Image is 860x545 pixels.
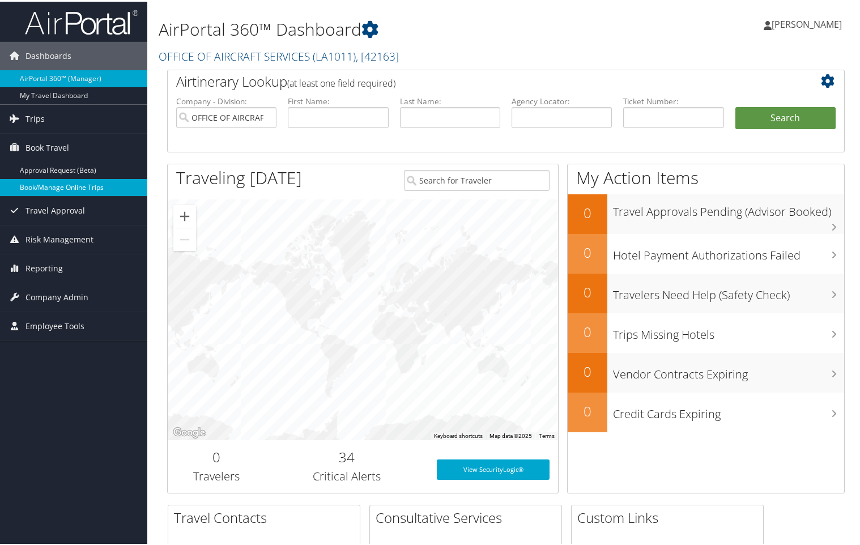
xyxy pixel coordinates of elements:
[25,224,93,252] span: Risk Management
[159,47,399,62] a: OFFICE OF AIRCRAFT SERVICES
[568,193,844,232] a: 0Travel Approvals Pending (Advisor Booked)
[568,232,844,272] a: 0Hotel Payment Authorizations Failed
[489,431,532,437] span: Map data ©2025
[772,16,842,29] span: [PERSON_NAME]
[613,399,844,420] h3: Credit Cards Expiring
[356,47,399,62] span: , [ 42163 ]
[25,195,85,223] span: Travel Approval
[400,94,500,105] label: Last Name:
[613,280,844,301] h3: Travelers Need Help (Safety Check)
[434,431,483,438] button: Keyboard shortcuts
[176,164,302,188] h1: Traveling [DATE]
[376,506,561,526] h2: Consultative Services
[171,424,208,438] img: Google
[313,47,356,62] span: ( LA1011 )
[568,164,844,188] h1: My Action Items
[764,6,853,40] a: [PERSON_NAME]
[25,310,84,339] span: Employee Tools
[613,197,844,218] h3: Travel Approvals Pending (Advisor Booked)
[173,227,196,249] button: Zoom out
[568,241,607,261] h2: 0
[25,7,138,34] img: airportal-logo.png
[274,467,419,483] h3: Critical Alerts
[577,506,763,526] h2: Custom Links
[437,458,550,478] a: View SecurityLogic®
[568,272,844,312] a: 0Travelers Need Help (Safety Check)
[25,282,88,310] span: Company Admin
[613,359,844,381] h3: Vendor Contracts Expiring
[173,203,196,226] button: Zoom in
[176,467,257,483] h3: Travelers
[287,75,395,88] span: (at least one field required)
[623,94,723,105] label: Ticket Number:
[568,351,844,391] a: 0Vendor Contracts Expiring
[176,446,257,465] h2: 0
[613,240,844,262] h3: Hotel Payment Authorizations Failed
[176,70,780,90] h2: Airtinerary Lookup
[613,320,844,341] h3: Trips Missing Hotels
[274,446,419,465] h2: 34
[404,168,550,189] input: Search for Traveler
[288,94,388,105] label: First Name:
[176,94,276,105] label: Company - Division:
[568,281,607,300] h2: 0
[568,312,844,351] a: 0Trips Missing Hotels
[568,360,607,380] h2: 0
[25,132,69,160] span: Book Travel
[512,94,612,105] label: Agency Locator:
[25,40,71,69] span: Dashboards
[568,202,607,221] h2: 0
[568,321,607,340] h2: 0
[171,424,208,438] a: Open this area in Google Maps (opens a new window)
[25,103,45,131] span: Trips
[159,16,621,40] h1: AirPortal 360™ Dashboard
[174,506,360,526] h2: Travel Contacts
[735,105,836,128] button: Search
[539,431,555,437] a: Terms (opens in new tab)
[568,400,607,419] h2: 0
[568,391,844,431] a: 0Credit Cards Expiring
[25,253,63,281] span: Reporting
